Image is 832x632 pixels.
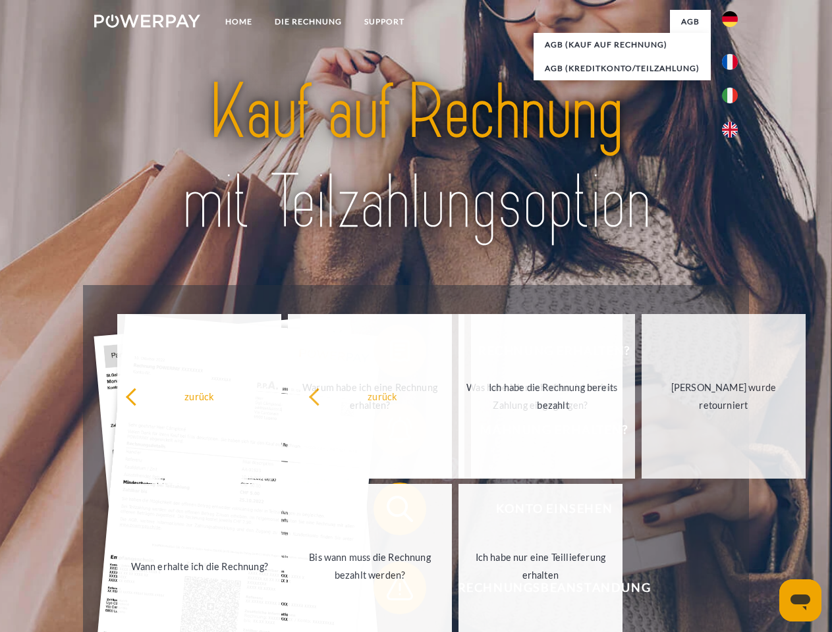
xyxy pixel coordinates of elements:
[722,122,738,138] img: en
[722,54,738,70] img: fr
[353,10,416,34] a: SUPPORT
[214,10,263,34] a: Home
[722,88,738,103] img: it
[466,548,615,584] div: Ich habe nur eine Teillieferung erhalten
[779,579,821,621] iframe: Schaltfläche zum Öffnen des Messaging-Fensters
[263,10,353,34] a: DIE RECHNUNG
[308,387,457,405] div: zurück
[650,379,798,414] div: [PERSON_NAME] wurde retourniert
[722,11,738,27] img: de
[534,57,711,80] a: AGB (Kreditkonto/Teilzahlung)
[126,63,706,252] img: title-powerpay_de.svg
[479,379,627,414] div: Ich habe die Rechnung bereits bezahlt
[534,33,711,57] a: AGB (Kauf auf Rechnung)
[296,548,444,584] div: Bis wann muss die Rechnung bezahlt werden?
[125,387,273,405] div: zurück
[94,14,200,28] img: logo-powerpay-white.svg
[125,557,273,575] div: Wann erhalte ich die Rechnung?
[670,10,711,34] a: agb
